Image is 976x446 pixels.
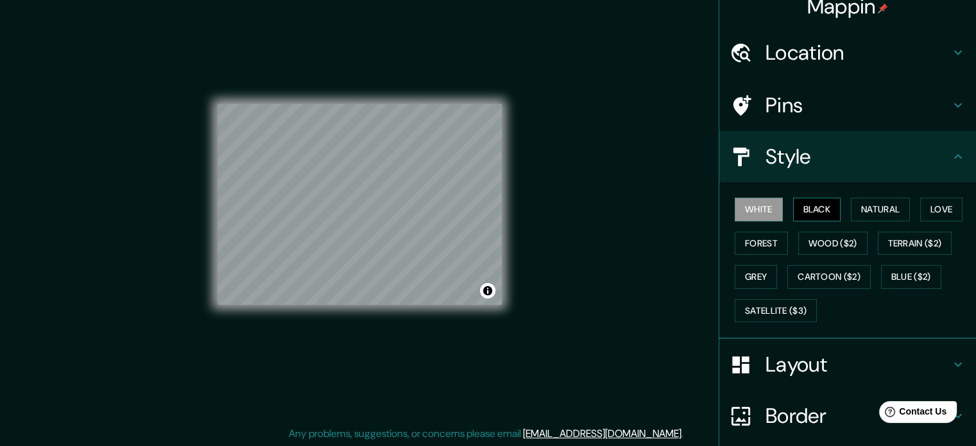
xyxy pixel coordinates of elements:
div: Pins [719,80,976,131]
button: Love [920,198,963,221]
h4: Layout [766,352,950,377]
h4: Location [766,40,950,65]
h4: Style [766,144,950,169]
h4: Pins [766,92,950,118]
button: Satellite ($3) [735,299,817,323]
div: . [685,426,688,442]
button: Cartoon ($2) [787,265,871,289]
button: Toggle attribution [480,283,495,298]
button: Forest [735,232,788,255]
button: Blue ($2) [881,265,941,289]
button: White [735,198,783,221]
button: Wood ($2) [798,232,868,255]
button: Grey [735,265,777,289]
div: Border [719,390,976,442]
button: Terrain ($2) [878,232,952,255]
div: Layout [719,339,976,390]
h4: Border [766,403,950,429]
p: Any problems, suggestions, or concerns please email . [289,426,683,442]
img: pin-icon.png [878,3,888,13]
div: Location [719,27,976,78]
button: Natural [851,198,910,221]
button: Black [793,198,841,221]
canvas: Map [218,104,502,305]
iframe: Help widget launcher [862,396,962,432]
div: . [683,426,685,442]
a: [EMAIL_ADDRESS][DOMAIN_NAME] [523,427,681,440]
div: Style [719,131,976,182]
